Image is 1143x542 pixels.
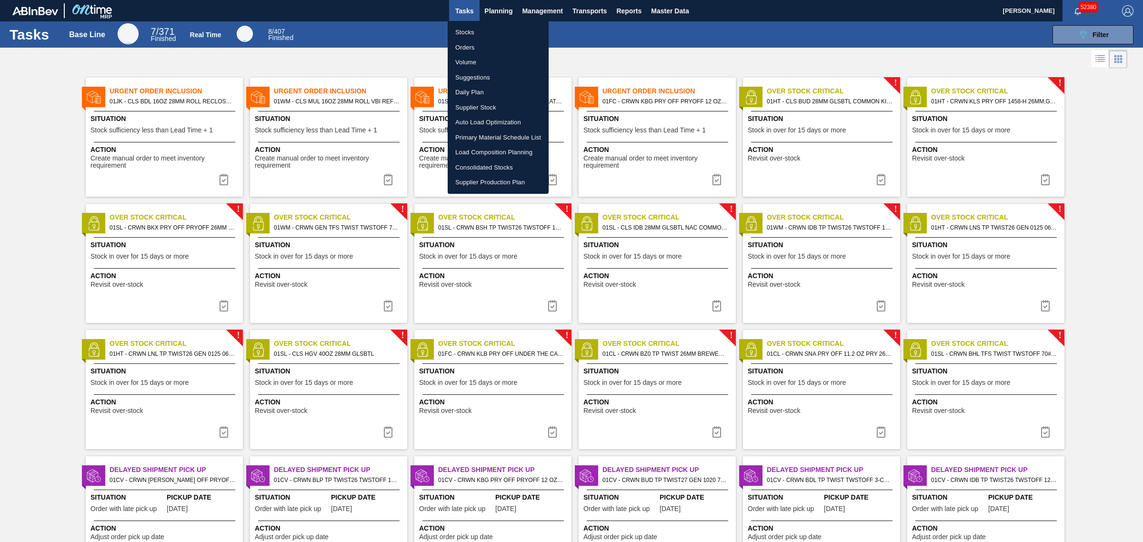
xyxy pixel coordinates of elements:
a: Supplier Stock [448,100,549,115]
a: Stocks [448,25,549,40]
a: Auto Load Optimization [448,115,549,130]
a: Daily Plan [448,85,549,100]
a: Orders [448,40,549,55]
a: Suggestions [448,70,549,85]
a: Primary Material Schedule List [448,130,549,145]
a: Consolidated Stocks [448,160,549,175]
a: Load Composition Planning [448,145,549,160]
a: Volume [448,55,549,70]
a: Supplier Production Plan [448,175,549,190]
